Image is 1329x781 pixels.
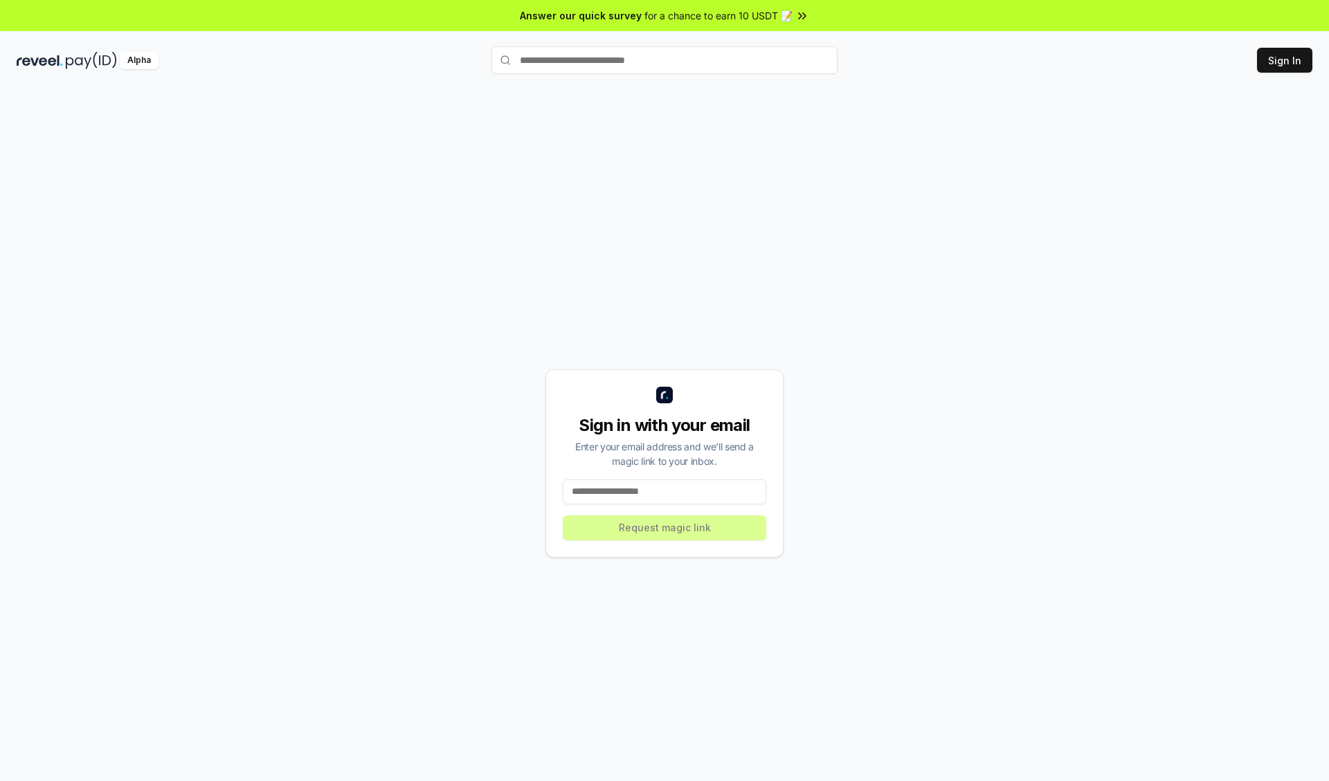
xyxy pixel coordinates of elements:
div: Alpha [120,52,159,69]
span: Answer our quick survey [520,8,642,23]
span: for a chance to earn 10 USDT 📝 [644,8,793,23]
img: pay_id [66,52,117,69]
div: Sign in with your email [563,414,766,437]
button: Sign In [1257,48,1312,73]
img: logo_small [656,387,673,403]
img: reveel_dark [17,52,63,69]
div: Enter your email address and we’ll send a magic link to your inbox. [563,439,766,468]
